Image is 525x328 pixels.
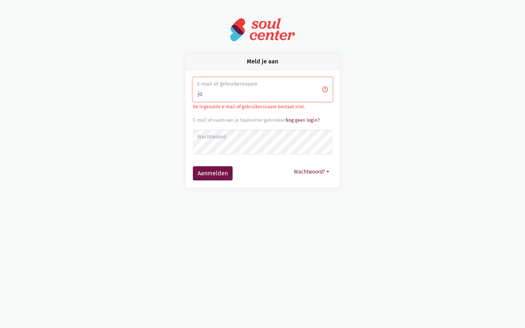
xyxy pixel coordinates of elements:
[197,80,327,88] label: E-mail of gebruikersnaam
[186,54,340,70] div: Meld je aan
[193,166,233,181] button: Aanmelden
[285,117,320,123] a: Nog geen login?
[291,166,332,177] button: Wachtwoord?
[230,17,295,42] img: logo-soulcenter-full.svg
[193,103,332,110] p: De ingevulde e-mail of gebruikersnaam bestaat niet.
[193,77,332,181] form: Aanmelden
[193,117,332,124] div: E-mail of naam van je Soulcenter gebruiker.
[197,133,327,141] label: Wachtwoord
